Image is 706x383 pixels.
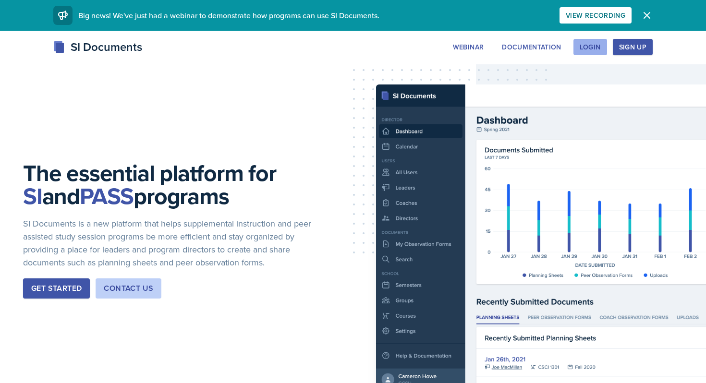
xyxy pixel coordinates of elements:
[447,39,490,55] button: Webinar
[53,38,142,56] div: SI Documents
[619,43,646,51] div: Sign Up
[560,7,632,24] button: View Recording
[613,39,653,55] button: Sign Up
[23,278,90,299] button: Get Started
[31,283,82,294] div: Get Started
[573,39,607,55] button: Login
[78,10,379,21] span: Big news! We've just had a webinar to demonstrate how programs can use SI Documents.
[96,278,161,299] button: Contact Us
[580,43,601,51] div: Login
[104,283,153,294] div: Contact Us
[453,43,484,51] div: Webinar
[496,39,568,55] button: Documentation
[502,43,561,51] div: Documentation
[566,12,625,19] div: View Recording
